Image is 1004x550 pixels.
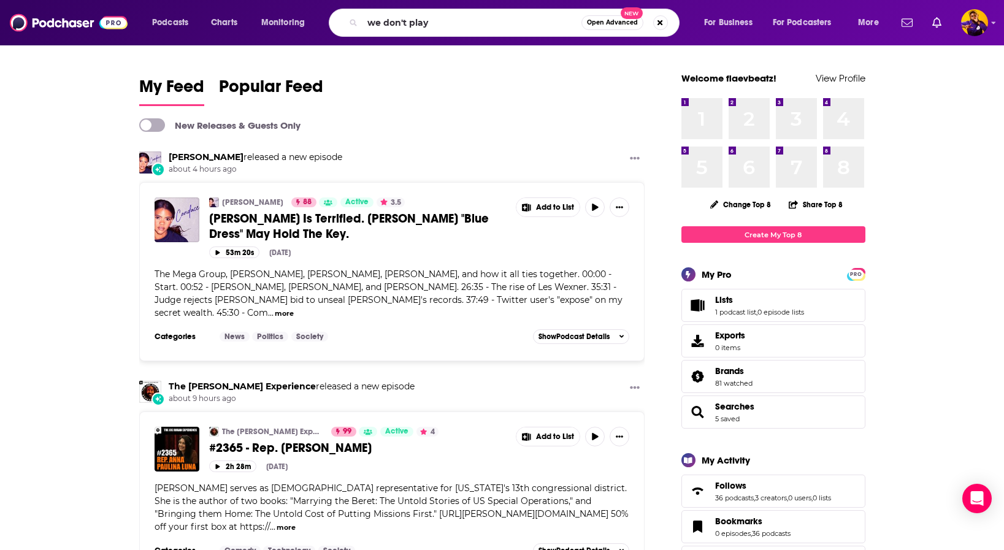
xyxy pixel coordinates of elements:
span: Podcasts [152,14,188,31]
span: Add to List [536,203,574,212]
span: [PERSON_NAME] Is Terrified. [PERSON_NAME] "Blue Dress" May Hold The Key. [209,211,489,242]
a: Create My Top 8 [681,226,865,243]
a: 0 episode lists [757,308,804,316]
a: #2365 - Rep. [PERSON_NAME] [209,440,507,456]
a: PRO [849,269,864,278]
a: New Releases & Guests Only [139,118,301,132]
a: News [220,332,250,342]
a: Brands [686,368,710,385]
a: Active [340,197,374,207]
a: Searches [715,401,754,412]
span: Exports [715,330,745,341]
a: 81 watched [715,379,753,388]
span: The Mega Group, [PERSON_NAME], [PERSON_NAME], [PERSON_NAME], and how it all ties together. 00:00 ... [155,269,623,318]
span: Bookmarks [715,516,762,527]
button: open menu [849,13,894,32]
div: Open Intercom Messenger [962,484,992,513]
a: Candace [169,151,243,162]
a: 0 users [788,494,811,502]
span: Searches [681,395,865,429]
span: 0 items [715,343,745,352]
button: Show profile menu [961,9,988,36]
a: The [PERSON_NAME] Experience [222,427,323,437]
span: Active [345,196,369,208]
span: Charts [211,14,237,31]
a: Welcome flaevbeatz! [681,72,776,84]
a: Searches [686,403,710,421]
span: For Business [704,14,753,31]
span: about 4 hours ago [169,164,342,175]
button: Change Top 8 [703,197,779,212]
button: Show More Button [625,151,645,167]
a: 88 [291,197,316,207]
img: The Joe Rogan Experience [139,381,161,403]
a: [PERSON_NAME] [222,197,283,207]
a: Brands [715,365,753,376]
span: Add to List [536,432,574,441]
a: Exports [681,324,865,357]
button: Show More Button [610,427,629,446]
div: [DATE] [266,462,288,471]
span: Logged in as flaevbeatz [961,9,988,36]
a: 5 saved [715,414,740,423]
span: More [858,14,879,31]
img: Donald Trump Is Terrified. Bill Clinton's "Blue Dress" May Hold The Key. [155,197,199,242]
span: #2365 - Rep. [PERSON_NAME] [209,440,372,456]
span: Open Advanced [587,20,638,26]
div: My Pro [702,269,732,280]
span: about 9 hours ago [169,394,415,404]
img: Podchaser - Follow, Share and Rate Podcasts [10,11,128,34]
button: 2h 28m [209,460,256,472]
span: Brands [681,360,865,393]
input: Search podcasts, credits, & more... [362,13,581,32]
h3: Categories [155,332,210,342]
a: Follows [686,483,710,500]
div: New Episode [151,162,165,176]
a: Lists [715,294,804,305]
button: open menu [144,13,204,32]
span: , [811,494,813,502]
a: Show notifications dropdown [927,12,946,33]
div: New Episode [151,392,165,406]
a: 1 podcast list [715,308,756,316]
h3: released a new episode [169,381,415,392]
span: Brands [715,365,744,376]
button: Show More Button [516,427,580,446]
a: 0 episodes [715,529,751,538]
span: , [751,529,752,538]
span: PRO [849,270,864,279]
a: Charts [203,13,245,32]
a: View Profile [816,72,865,84]
a: 99 [331,427,356,437]
span: Bookmarks [681,510,865,543]
button: Show More Button [610,197,629,217]
button: 4 [416,427,439,437]
span: Follows [715,480,746,491]
span: 88 [303,196,312,208]
a: Show notifications dropdown [897,12,918,33]
a: 3 creators [755,494,787,502]
button: Show More Button [516,198,580,216]
div: Search podcasts, credits, & more... [340,9,691,37]
span: New [621,7,643,19]
a: Lists [686,297,710,314]
a: Politics [252,332,288,342]
h3: released a new episode [169,151,342,163]
a: Popular Feed [219,76,323,106]
img: Candace [139,151,161,174]
span: Monitoring [261,14,305,31]
a: Bookmarks [686,518,710,535]
a: [PERSON_NAME] Is Terrified. [PERSON_NAME] "Blue Dress" May Hold The Key. [209,211,507,242]
a: Bookmarks [715,516,791,527]
span: Popular Feed [219,76,323,104]
a: The Joe Rogan Experience [169,381,316,392]
img: The Joe Rogan Experience [209,427,219,437]
span: Lists [681,289,865,322]
div: My Activity [702,454,750,466]
a: Active [380,427,413,437]
a: Society [291,332,328,342]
